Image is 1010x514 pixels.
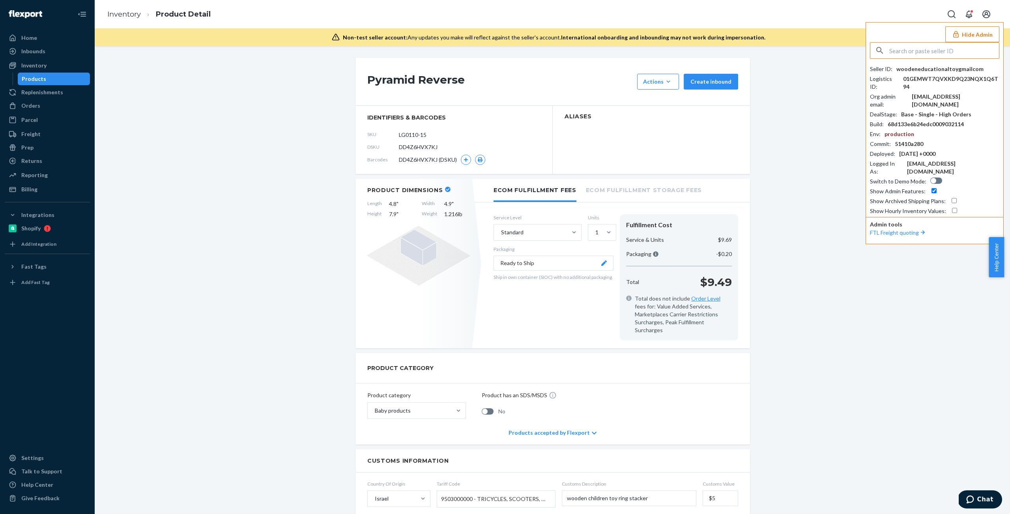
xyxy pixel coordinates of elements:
span: Total does not include fees for: Value Added Services, Marketplaces Carrier Restrictions Surcharg... [635,295,732,334]
div: Replenishments [21,88,63,96]
label: Units [588,214,613,221]
a: Returns [5,155,90,167]
div: Standard [501,228,524,236]
div: Billing [21,185,37,193]
div: Org admin email : [870,93,908,108]
a: Product Detail [156,10,211,19]
div: woodeneducationaltoygmailcom [896,65,984,73]
img: Flexport logo [9,10,42,18]
span: 4.9 [444,200,470,208]
a: FTL Freight quoting [870,229,927,236]
div: 1 [595,228,599,236]
button: Integrations [5,209,90,221]
span: DD4Z6HVX7KJ [399,143,438,151]
button: Open notifications [961,6,977,22]
div: 51410a280 [895,140,923,148]
button: Ready to Ship [494,256,613,271]
span: 7.9 [389,210,415,218]
a: Help Center [5,478,90,491]
div: Inventory [21,62,47,69]
div: Products accepted by Flexport [509,421,597,445]
span: Barcodes [367,156,399,163]
div: Show Hourly Inventory Values : [870,207,946,215]
div: Env : [870,130,881,138]
div: Base - Single - High Orders [901,110,971,118]
span: DSKU [367,144,399,150]
div: Products [22,75,46,83]
span: " [452,200,454,207]
input: 1 [595,228,595,236]
div: Baby products [375,407,411,415]
div: production [885,130,914,138]
p: Product has an SDS/MSDS [482,391,547,399]
a: Prep [5,141,90,154]
div: Commit : [870,140,891,148]
div: Integrations [21,211,54,219]
span: International onboarding and inbounding may not work during impersonation. [561,34,765,41]
button: Close Navigation [74,6,90,22]
div: Talk to Support [21,467,62,475]
div: Prep [21,144,34,151]
a: Order Level [691,295,720,302]
a: Inbounds [5,45,90,58]
li: Ecom Fulfillment Fees [494,179,576,202]
div: [DATE] +0000 [899,150,935,158]
span: Customs Value [703,480,738,487]
span: Height [367,210,382,218]
span: Country Of Origin [367,480,430,487]
a: Billing [5,183,90,196]
a: Inventory [5,59,90,72]
div: DealStage : [870,110,897,118]
input: Baby products [374,407,375,415]
div: Inbounds [21,47,45,55]
button: Talk to Support [5,465,90,478]
li: Ecom Fulfillment Storage Fees [586,179,702,200]
button: Help Center [989,237,1004,277]
a: Replenishments [5,86,90,99]
button: Give Feedback [5,492,90,505]
span: SKU [367,131,399,138]
span: No [498,407,505,415]
a: Home [5,32,90,44]
a: Settings [5,452,90,464]
span: 9503000000 - TRICYCLES, SCOOTERS, PEDAL CARS, SIMILAR WHEELED TOYS, DOLLS' CARRIAGES, DOLLS, OTHE... [441,492,547,506]
div: Orders [21,102,40,110]
div: Add Integration [21,241,56,247]
div: Fast Tags [21,263,47,271]
input: Standard [500,228,501,236]
div: Home [21,34,37,42]
ol: breadcrumbs [101,3,217,26]
div: Logistics ID : [870,75,899,91]
div: Show Archived Shipping Plans : [870,197,946,205]
span: Width [422,200,437,208]
input: Customs Value [703,490,738,506]
iframe: Opens a widget where you can chat to one of our agents [959,490,1002,510]
a: Add Fast Tag [5,276,90,289]
div: Settings [21,454,44,462]
div: 68d133e6b24edc0009032114 [888,120,964,128]
p: $9.49 [700,274,732,290]
h2: Customs Information [367,457,738,464]
div: [EMAIL_ADDRESS][DOMAIN_NAME] [907,160,999,176]
p: Admin tools [870,221,999,228]
a: Shopify [5,222,90,235]
button: Open account menu [978,6,994,22]
div: Show Admin Features : [870,187,926,195]
span: " [397,211,398,217]
label: Service Level [494,214,582,221]
p: Total [626,278,639,286]
button: Open Search Box [944,6,959,22]
div: Seller ID : [870,65,892,73]
span: " [397,200,398,207]
p: $9.69 [718,236,732,244]
div: Build : [870,120,884,128]
div: Logged In As : [870,160,903,176]
p: Packaging [626,250,658,258]
a: Freight [5,128,90,140]
div: [EMAIL_ADDRESS][DOMAIN_NAME] [912,93,999,108]
a: Inventory [107,10,141,19]
a: Parcel [5,114,90,126]
span: identifiers & barcodes [367,114,541,121]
